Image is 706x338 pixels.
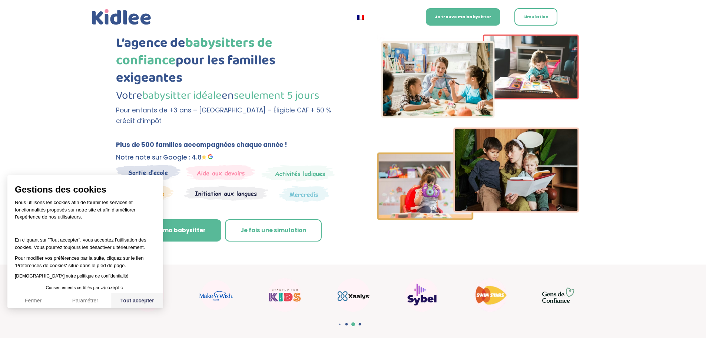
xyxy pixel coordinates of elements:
div: 18 / 22 [527,278,590,312]
div: 14 / 22 [253,275,316,315]
a: Kidlee Logo [90,7,153,27]
img: GDC [542,287,576,303]
img: Atelier thematique [184,186,268,201]
span: Votre en [116,87,319,105]
span: Go to slide 4 [358,323,361,326]
p: Notre note sur Google : 4.8 [116,152,340,163]
div: 13 / 22 [185,276,248,314]
span: Pour enfants de +3 ans – [GEOGRAPHIC_DATA] – Éligible CAF + 50 % crédit d’impôt [116,106,331,125]
p: En cliquant sur ”Tout accepter”, vous acceptez l’utilisation des cookies. Vous pourrez toujours l... [15,229,156,251]
button: Consentements certifiés par [42,283,128,293]
p: Nous utilisons les cookies afin de fournir les services et fonctionnalités proposés sur notre sit... [15,199,156,226]
img: Swim stars [474,278,507,312]
img: weekends [186,165,256,180]
img: Xaalys [337,278,370,312]
img: Français [357,15,364,20]
picture: Imgs-2 [377,213,579,222]
a: Je trouve ma babysitter [426,8,500,26]
img: Thematique [279,186,329,203]
div: 17 / 22 [459,275,522,315]
img: Make a wish [199,280,233,310]
h1: L’agence de pour les familles exigeantes [116,35,340,90]
span: Gestions des cookies [15,184,156,195]
span: Consentements certifiés par [46,286,99,290]
img: logo_kidlee_bleu [90,7,153,27]
svg: Axeptio [101,277,123,299]
img: Sybel [405,278,438,312]
img: Sortie decole [116,165,181,180]
div: 15 / 22 [322,275,385,315]
span: Go to slide 2 [345,323,348,326]
span: babysitter idéale [142,87,222,105]
button: Paramétrer [59,293,111,309]
a: Je trouve ma babysitter [118,219,221,242]
span: babysitters de confiance [116,32,272,71]
b: Plus de 500 familles accompagnées chaque année ! [116,140,287,149]
button: Fermer [7,293,59,309]
img: Mercredi [261,165,335,182]
a: [DEMOGRAPHIC_DATA] notre politique de confidentialité [15,273,128,279]
p: Pour modifier vos préférences par la suite, cliquez sur le lien 'Préférences de cookies' situé da... [15,255,156,269]
a: Je fais une simulation [225,219,322,242]
img: startup for kids [268,278,301,312]
span: Go to slide 1 [339,324,340,325]
span: seulement 5 jours [234,87,319,105]
div: 16 / 22 [390,275,453,315]
a: Simulation [514,8,557,26]
span: Go to slide 3 [351,322,355,326]
button: Tout accepter [111,293,163,309]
